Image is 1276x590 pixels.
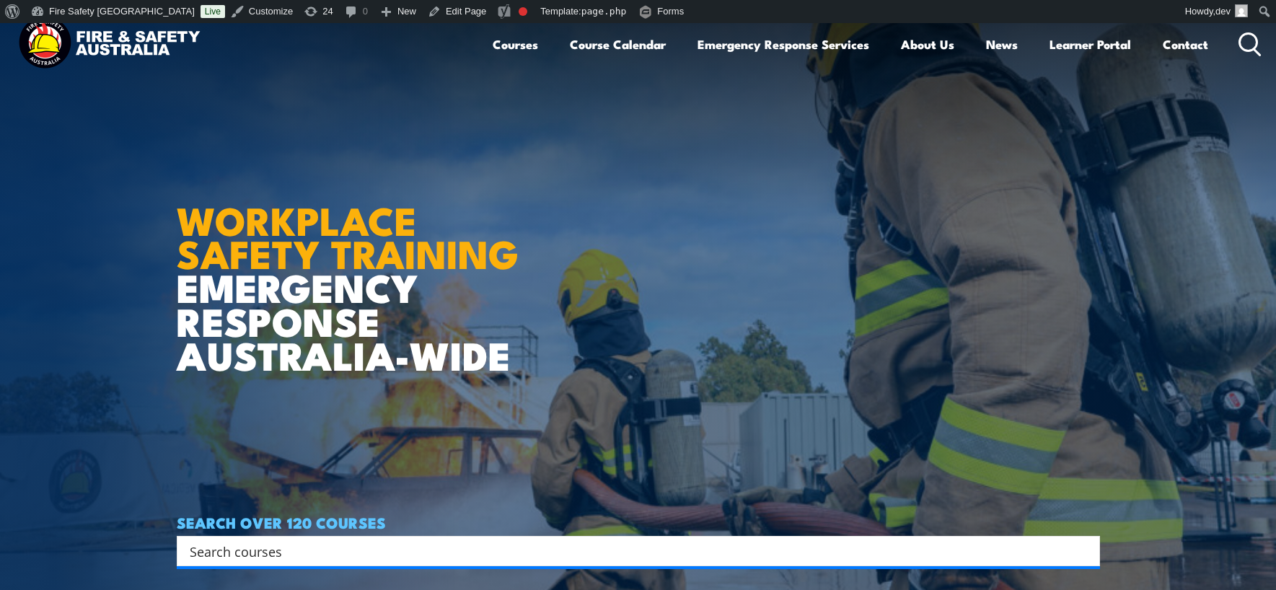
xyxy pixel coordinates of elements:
div: Needs improvement [519,7,527,16]
form: Search form [193,541,1071,561]
a: Emergency Response Services [698,25,869,63]
a: Course Calendar [570,25,666,63]
a: News [986,25,1018,63]
h1: EMERGENCY RESPONSE AUSTRALIA-WIDE [177,167,529,371]
span: dev [1215,6,1231,17]
a: About Us [901,25,954,63]
a: Contact [1163,25,1208,63]
a: Courses [493,25,538,63]
input: Search input [190,540,1068,562]
button: Search magnifier button [1075,541,1095,561]
strong: WORKPLACE SAFETY TRAINING [177,189,519,283]
span: page.php [581,6,627,17]
a: Live [201,5,225,18]
a: Learner Portal [1050,25,1131,63]
h4: SEARCH OVER 120 COURSES [177,514,1100,530]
